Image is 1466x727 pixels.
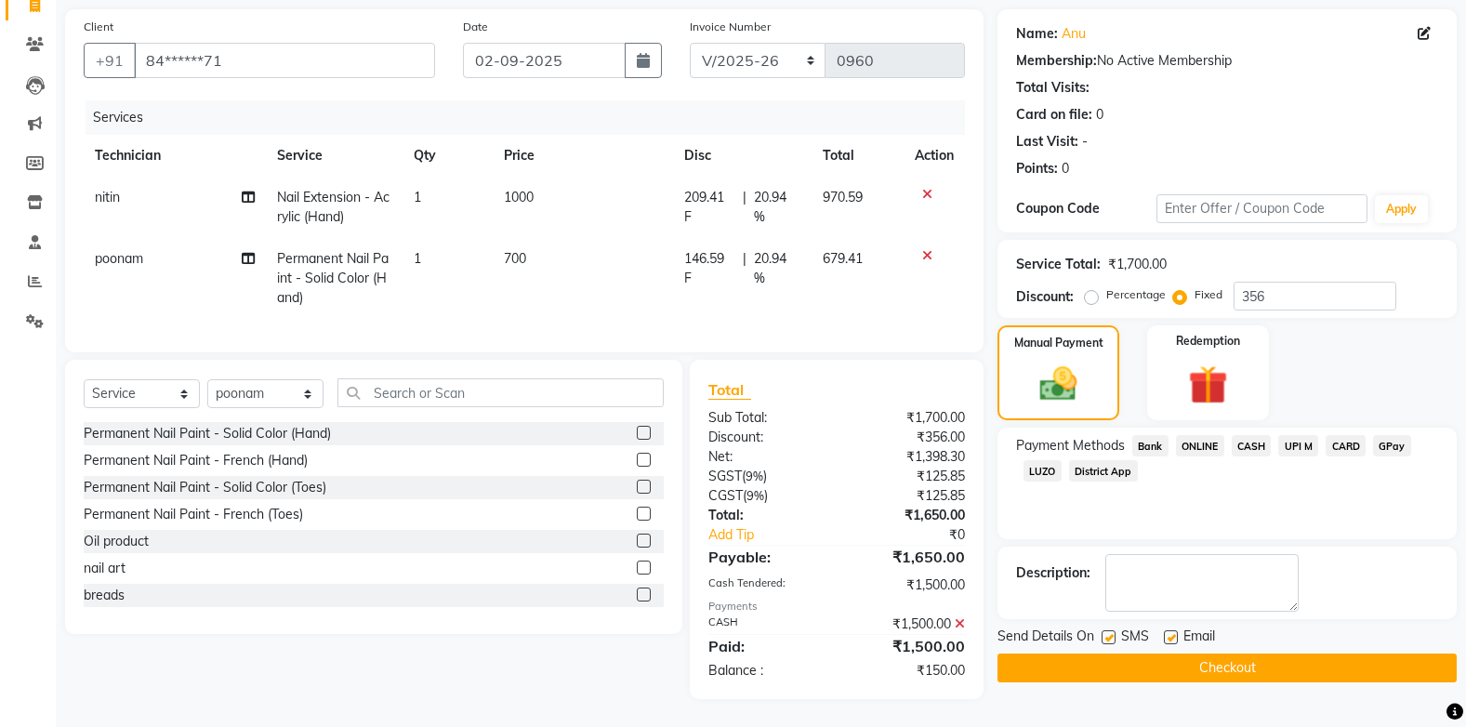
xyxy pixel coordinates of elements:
div: Net: [694,447,837,467]
span: Bank [1132,435,1169,456]
div: ₹1,700.00 [1108,255,1167,274]
span: District App [1069,460,1138,482]
span: Nail Extension - Acrylic (Hand) [277,189,390,225]
label: Fixed [1195,286,1222,303]
span: GPay [1373,435,1411,456]
span: 700 [504,250,526,267]
div: Description: [1016,563,1090,583]
span: 970.59 [823,189,863,205]
span: 1000 [504,189,534,205]
div: Permanent Nail Paint - Solid Color (Hand) [84,424,331,443]
label: Date [463,19,488,35]
div: Coupon Code [1016,199,1156,218]
div: 0 [1096,105,1103,125]
div: ₹1,650.00 [837,506,979,525]
div: CASH [694,615,837,634]
div: ₹1,700.00 [837,408,979,428]
div: ₹1,500.00 [837,635,979,657]
span: 20.94 % [754,249,800,288]
label: Percentage [1106,286,1166,303]
div: ₹125.85 [837,486,979,506]
span: CGST [708,487,743,504]
div: Services [86,100,979,135]
div: Points: [1016,159,1058,178]
span: 1 [414,250,421,267]
a: Add Tip [694,525,861,545]
span: Payment Methods [1016,436,1125,456]
button: Checkout [997,654,1457,682]
div: ₹1,398.30 [837,447,979,467]
div: Total Visits: [1016,78,1090,98]
label: Invoice Number [690,19,771,35]
div: Last Visit: [1016,132,1078,152]
label: Redemption [1176,333,1240,350]
span: | [743,249,746,288]
div: ₹1,650.00 [837,546,979,568]
button: Apply [1375,195,1428,223]
span: 146.59 F [684,249,734,288]
div: breads [84,586,125,605]
a: Anu [1062,24,1086,44]
input: Search or Scan [337,378,664,407]
span: nitin [95,189,120,205]
div: Payments [708,599,965,615]
div: ₹0 [860,525,979,545]
label: Manual Payment [1014,335,1103,351]
div: Permanent Nail Paint - French (Hand) [84,451,308,470]
span: 20.94 % [754,188,800,227]
div: Card on file: [1016,105,1092,125]
span: Email [1183,627,1215,650]
div: ( ) [694,486,837,506]
span: SMS [1121,627,1149,650]
div: Total: [694,506,837,525]
div: Service Total: [1016,255,1101,274]
div: Paid: [694,635,837,657]
th: Total [812,135,904,177]
span: Send Details On [997,627,1094,650]
div: Permanent Nail Paint - Solid Color (Toes) [84,478,326,497]
img: _cash.svg [1028,363,1089,405]
span: 9% [746,469,763,483]
img: _gift.svg [1176,361,1239,409]
span: 209.41 F [684,188,734,227]
div: Balance : [694,661,837,681]
div: No Active Membership [1016,51,1438,71]
div: nail art [84,559,125,578]
span: 679.41 [823,250,863,267]
th: Technician [84,135,266,177]
span: CARD [1326,435,1366,456]
span: 9% [746,488,764,503]
span: 1 [414,189,421,205]
span: SGST [708,468,742,484]
th: Action [904,135,965,177]
th: Service [266,135,403,177]
div: Permanent Nail Paint - French (Toes) [84,505,303,524]
div: Membership: [1016,51,1097,71]
span: Permanent Nail Paint - Solid Color (Hand) [277,250,389,306]
div: Discount: [694,428,837,447]
input: Enter Offer / Coupon Code [1156,194,1367,223]
span: UPI M [1278,435,1318,456]
input: Search by Name/Mobile/Email/Code [134,43,435,78]
div: Sub Total: [694,408,837,428]
div: 0 [1062,159,1069,178]
div: ( ) [694,467,837,486]
th: Qty [403,135,494,177]
div: Discount: [1016,287,1074,307]
span: LUZO [1024,460,1062,482]
span: CASH [1232,435,1272,456]
span: Total [708,380,751,400]
div: Name: [1016,24,1058,44]
div: ₹1,500.00 [837,615,979,634]
span: poonam [95,250,143,267]
div: Cash Tendered: [694,575,837,595]
div: ₹356.00 [837,428,979,447]
span: | [743,188,746,227]
div: ₹150.00 [837,661,979,681]
label: Client [84,19,113,35]
div: ₹1,500.00 [837,575,979,595]
div: - [1082,132,1088,152]
span: ONLINE [1176,435,1224,456]
div: Payable: [694,546,837,568]
div: Oil product [84,532,149,551]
